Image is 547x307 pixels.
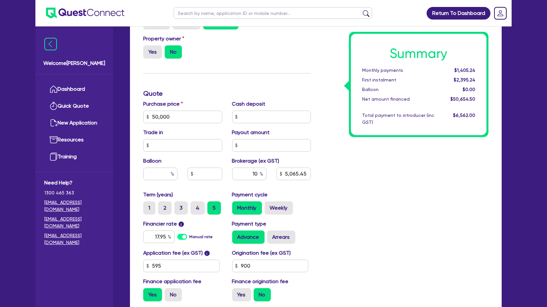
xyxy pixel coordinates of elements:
[232,100,266,108] label: Cash deposit
[357,77,439,83] div: First instalment
[44,216,104,230] a: [EMAIL_ADDRESS][DOMAIN_NAME]
[232,157,279,165] label: Brokerage (ex GST)
[50,119,58,127] img: new-application
[254,288,271,301] label: No
[453,113,475,118] span: $6,562.00
[232,230,265,244] label: Advance
[43,59,105,67] span: Welcome [PERSON_NAME]
[267,230,295,244] label: Arrears
[46,8,124,19] img: quest-connect-logo-blue
[143,45,162,59] label: Yes
[232,249,291,257] label: Origination fee (ex GST)
[190,201,205,215] label: 4
[232,288,251,301] label: Yes
[44,148,104,165] a: Training
[143,288,162,301] label: Yes
[232,278,289,285] label: Finance origination fee
[357,96,439,103] div: Net amount financed
[143,35,184,43] label: Property owner
[454,68,475,73] span: $1,405.24
[232,220,267,228] label: Payment type
[179,222,184,227] span: i
[165,288,182,301] label: No
[165,45,182,59] label: No
[174,7,372,19] input: Search by name, application ID or mobile number...
[143,191,173,199] label: Term (years)
[454,77,475,82] span: $2,395.24
[357,112,439,126] div: Total payment to introducer (inc GST)
[362,46,475,62] h1: Summary
[44,38,57,50] img: icon-menu-close
[158,201,172,215] label: 2
[143,278,201,285] label: Finance application fee
[427,7,490,20] a: Return To Dashboard
[44,81,104,98] a: Dashboard
[232,191,268,199] label: Payment cycle
[44,179,104,187] span: Need Help?
[232,201,262,215] label: Monthly
[143,128,163,136] label: Trade in
[44,189,104,196] span: 1300 465 363
[50,153,58,161] img: training
[357,86,439,93] div: Balloon
[143,201,155,215] label: 1
[265,201,293,215] label: Weekly
[143,220,184,228] label: Financier rate
[463,87,475,92] span: $0.00
[357,67,439,74] div: Monthly payments
[450,96,475,102] span: $50,654.50
[232,128,270,136] label: Payout amount
[143,89,311,97] h3: Quote
[189,234,213,240] label: Manual rate
[44,232,104,246] a: [EMAIL_ADDRESS][DOMAIN_NAME]
[492,5,509,22] a: Dropdown toggle
[44,115,104,131] a: New Application
[207,201,221,215] label: 5
[44,98,104,115] a: Quick Quote
[174,201,188,215] label: 3
[50,136,58,144] img: resources
[204,251,210,256] span: i
[143,249,203,257] label: Application fee (ex GST)
[50,102,58,110] img: quick-quote
[44,199,104,213] a: [EMAIL_ADDRESS][DOMAIN_NAME]
[143,157,161,165] label: Balloon
[143,100,183,108] label: Purchase price
[44,131,104,148] a: Resources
